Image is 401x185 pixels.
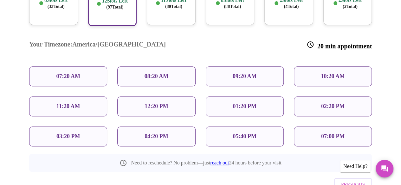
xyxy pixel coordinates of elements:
span: ( 2 Total) [343,4,358,9]
span: ( 97 Total) [106,5,123,9]
h3: 20 min appointment [307,41,372,50]
span: ( 4 Total) [284,4,299,9]
div: Need Help? [340,160,371,172]
span: ( 80 Total) [165,4,182,9]
button: Messages [376,160,393,177]
p: 01:20 PM [233,103,256,110]
p: 02:20 PM [321,103,345,110]
p: 03:20 PM [56,133,80,140]
p: 11:20 AM [56,103,80,110]
p: 07:00 PM [321,133,345,140]
a: reach out [210,160,229,165]
h3: Your Timezone: America/[GEOGRAPHIC_DATA] [29,41,166,50]
span: ( 33 Total) [48,4,65,9]
p: 07:20 AM [56,73,80,80]
p: 05:40 PM [233,133,256,140]
p: 08:20 AM [145,73,169,80]
p: Need to reschedule? No problem—just 24 hours before your visit [131,160,281,166]
p: 04:20 PM [145,133,168,140]
p: 10:20 AM [321,73,345,80]
p: 12:20 PM [145,103,168,110]
p: 09:20 AM [233,73,257,80]
span: ( 88 Total) [224,4,241,9]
